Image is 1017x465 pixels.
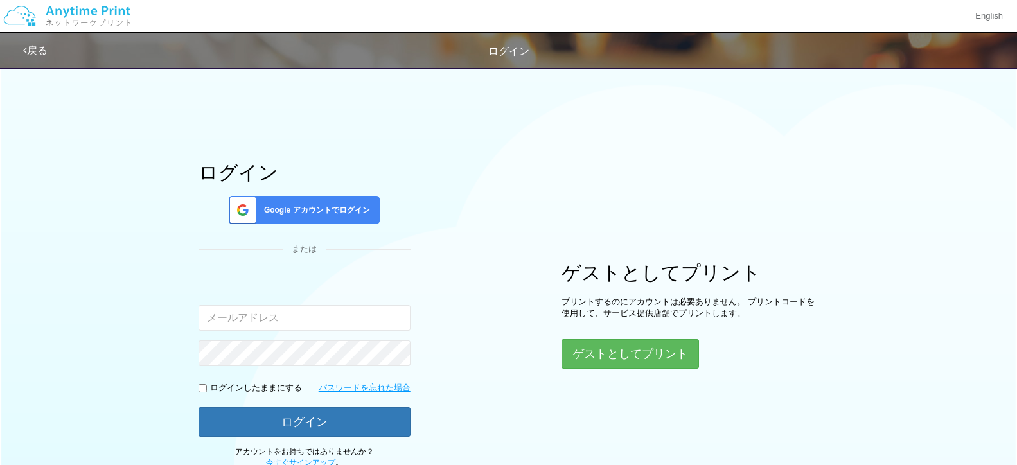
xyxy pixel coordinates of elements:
div: または [199,243,411,256]
a: パスワードを忘れた場合 [319,382,411,394]
button: ログイン [199,407,411,437]
h1: ゲストとしてプリント [562,262,818,283]
span: ログイン [488,46,529,57]
span: Google アカウントでログイン [259,205,370,216]
h1: ログイン [199,162,411,183]
p: ログインしたままにする [210,382,302,394]
input: メールアドレス [199,305,411,331]
p: プリントするのにアカウントは必要ありません。 プリントコードを使用して、サービス提供店舗でプリントします。 [562,296,818,320]
button: ゲストとしてプリント [562,339,699,369]
a: 戻る [23,45,48,56]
